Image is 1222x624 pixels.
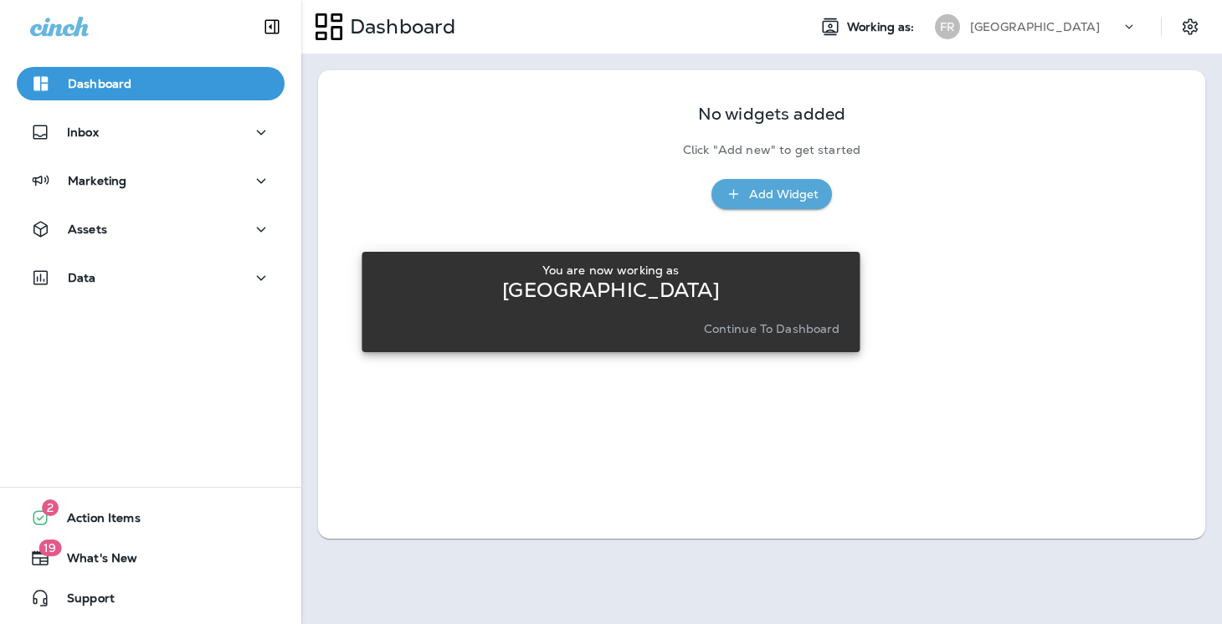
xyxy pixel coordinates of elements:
[704,322,840,335] p: Continue to Dashboard
[1175,12,1205,42] button: Settings
[50,511,141,531] span: Action Items
[68,271,96,284] p: Data
[17,581,285,615] button: Support
[502,284,719,297] p: [GEOGRAPHIC_DATA]
[697,317,847,340] button: Continue to Dashboard
[39,540,61,556] span: 19
[17,261,285,294] button: Data
[50,551,137,571] span: What's New
[935,14,960,39] div: FR
[847,20,918,34] span: Working as:
[17,67,285,100] button: Dashboard
[970,20,1100,33] p: [GEOGRAPHIC_DATA]
[17,212,285,246] button: Assets
[50,591,115,611] span: Support
[343,14,455,39] p: Dashboard
[249,10,295,43] button: Collapse Sidebar
[17,115,285,149] button: Inbox
[68,222,107,236] p: Assets
[17,164,285,197] button: Marketing
[42,499,59,516] span: 2
[68,174,126,187] p: Marketing
[17,501,285,534] button: 2Action Items
[67,125,99,139] p: Inbox
[68,77,131,90] p: Dashboard
[17,541,285,575] button: 19What's New
[542,263,679,277] p: You are now working as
